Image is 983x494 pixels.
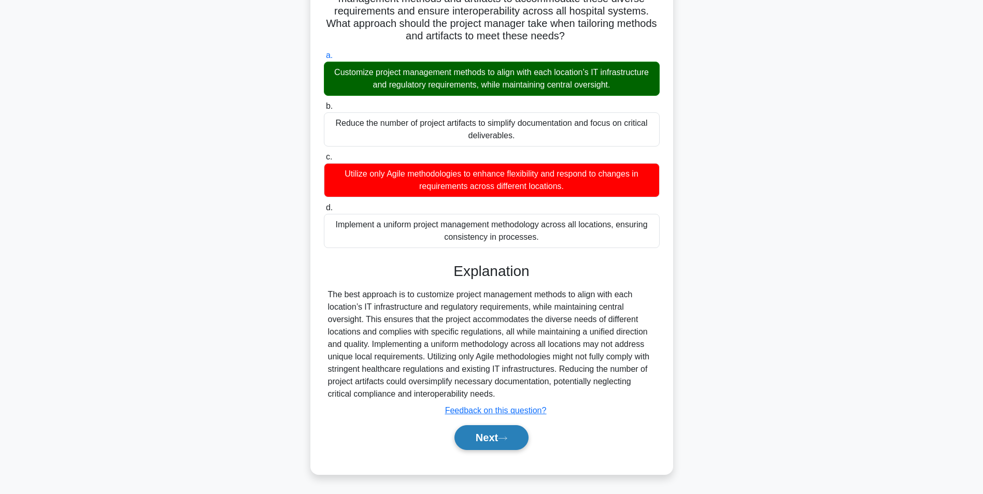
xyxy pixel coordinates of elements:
[328,288,656,400] div: The best approach is to customize project management methods to align with each location’s IT inf...
[445,406,547,415] a: Feedback on this question?
[454,425,529,450] button: Next
[324,214,660,248] div: Implement a uniform project management methodology across all locations, ensuring consistency in ...
[326,101,333,110] span: b.
[326,203,333,212] span: d.
[330,263,653,280] h3: Explanation
[326,152,332,161] span: c.
[324,163,660,197] div: Utilize only Agile methodologies to enhance flexibility and respond to changes in requirements ac...
[326,51,333,60] span: a.
[324,62,660,96] div: Customize project management methods to align with each location’s IT infrastructure and regulato...
[324,112,660,147] div: Reduce the number of project artifacts to simplify documentation and focus on critical deliverables.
